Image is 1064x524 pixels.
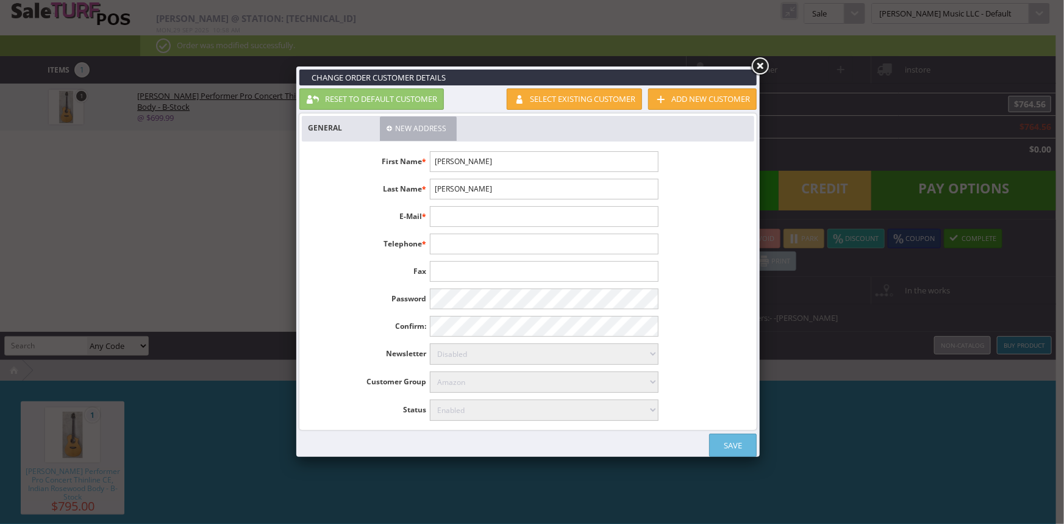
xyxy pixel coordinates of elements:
[749,56,771,77] a: Close
[307,316,430,332] label: Confirm:
[307,151,430,167] label: First Name
[307,234,430,249] label: Telephone
[307,400,430,415] label: Status
[307,371,430,387] label: Customer Group
[307,343,430,359] label: Newsletter
[307,206,430,222] label: E-Mail
[709,434,757,457] a: Save
[648,88,757,110] a: Add new customer
[507,88,642,110] a: Select existing customer
[299,88,444,110] a: Reset to default customer
[302,117,377,140] a: General
[380,117,457,141] a: New Address
[307,261,430,277] label: Fax
[299,70,757,85] h3: Change Order Customer Details
[307,289,430,304] label: Password
[307,179,430,195] label: Last Name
